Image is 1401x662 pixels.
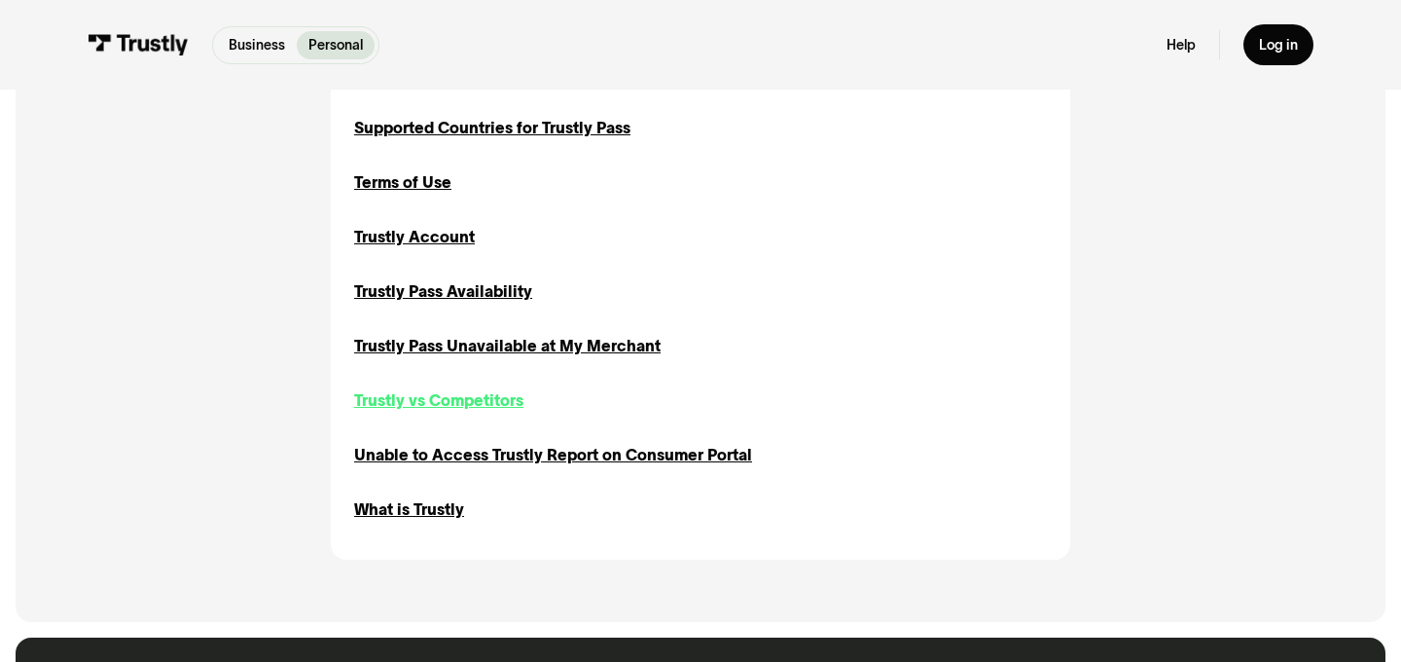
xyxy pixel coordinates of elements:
[88,34,189,55] img: Trustly Logo
[354,225,475,248] a: Trustly Account
[354,497,464,521] a: What is Trustly
[354,116,630,139] a: Supported Countries for Trustly Pass
[1259,36,1298,54] div: Log in
[229,35,285,55] p: Business
[354,443,752,466] a: Unable to Access Trustly Report on Consumer Portal
[217,31,297,59] a: Business
[1243,24,1313,65] a: Log in
[1167,36,1196,54] a: Help
[297,31,375,59] a: Personal
[354,279,532,303] a: Trustly Pass Availability
[354,334,661,357] a: Trustly Pass Unavailable at My Merchant
[354,388,523,412] a: Trustly vs Competitors
[354,170,451,194] a: Terms of Use
[308,35,363,55] p: Personal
